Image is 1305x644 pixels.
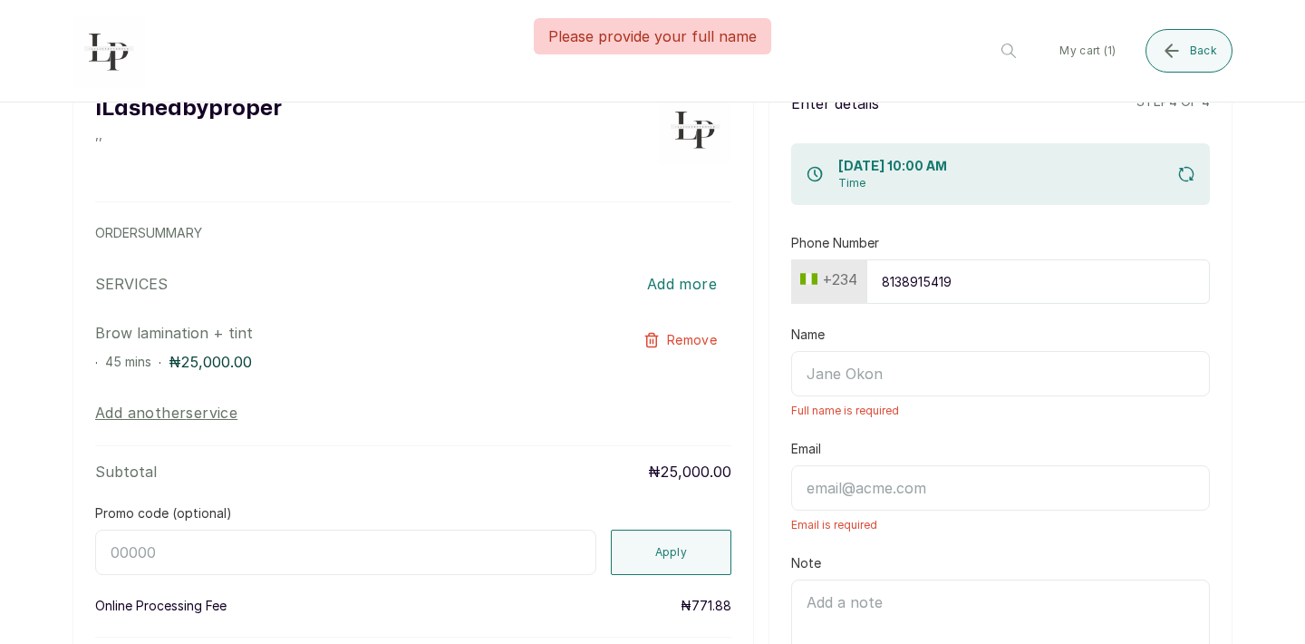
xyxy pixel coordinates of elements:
[1136,93,1210,114] p: step 4 of 4
[791,93,879,114] p: Enter details
[95,125,282,143] p: , ,
[629,322,731,358] button: Remove
[681,597,731,615] p: ₦
[667,331,717,349] span: Remove
[791,440,821,458] label: Email
[95,461,157,483] p: Subtotal
[95,93,282,125] h2: iLashedbyproper
[838,176,947,190] p: Time
[791,404,1210,418] span: Full name is required
[95,351,604,373] div: · ·
[866,259,1210,304] input: 9151930463
[95,530,596,575] input: 00000
[95,597,227,615] p: Online Processing Fee
[95,273,168,295] p: SERVICES
[659,93,731,165] img: business logo
[791,465,1210,511] input: email@acme.com
[95,504,232,522] label: Promo code (optional)
[633,264,731,304] button: Add more
[791,234,879,252] label: Phone Number
[72,15,145,87] img: business logo
[548,25,757,47] p: Please provide your full name
[791,326,825,344] label: Name
[838,158,947,176] h1: [DATE] 10:00 AM
[791,518,1210,532] span: Email is required
[691,598,731,613] span: 771.88
[793,265,865,294] button: +234
[95,224,731,242] p: ORDER SUMMARY
[105,354,151,369] span: 45 mins
[611,530,732,575] button: Apply
[95,402,237,424] button: Add anotherservice
[648,461,731,483] p: ₦25,000.00
[791,554,821,572] label: Note
[791,351,1210,396] input: Jane Okon
[95,322,604,344] p: Brow lamination + tint
[169,351,252,373] p: ₦25,000.00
